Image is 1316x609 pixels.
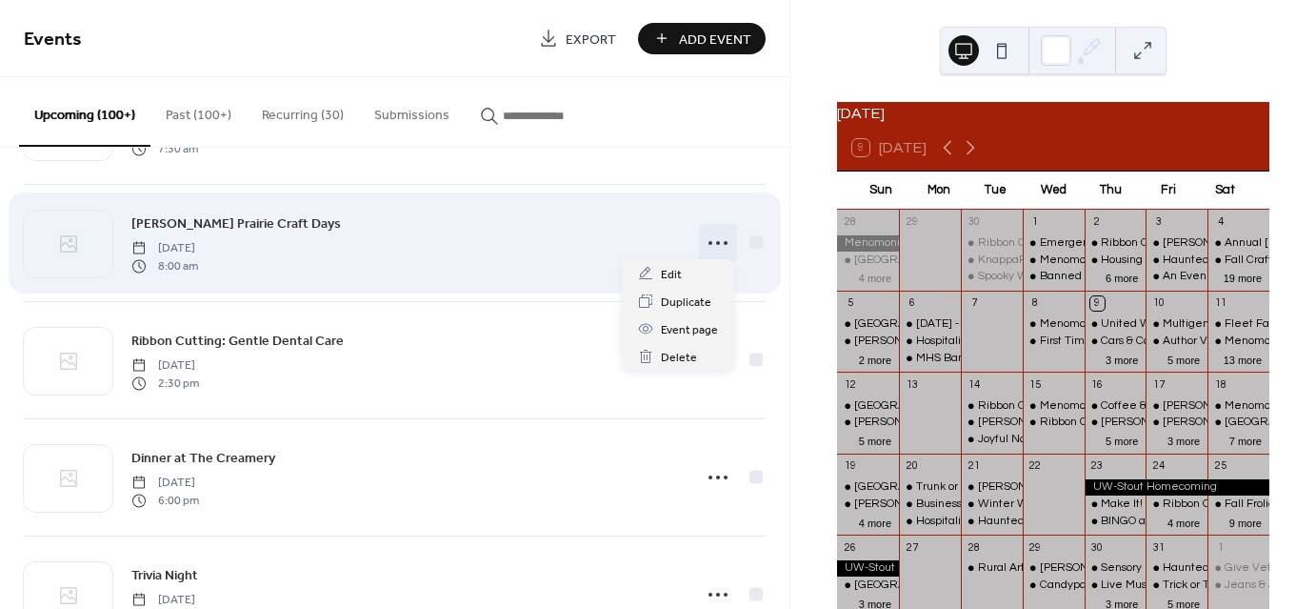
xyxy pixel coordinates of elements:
[1101,253,1174,269] div: Housing Clinic
[1098,269,1146,285] button: 6 more
[1146,398,1207,415] div: Rusk Prairie Craft Days
[837,479,899,496] div: Pleasant Valley Tree Farm Fall Festival
[1028,377,1043,392] div: 15
[978,235,1136,252] div: Ribbon Cutting: Anovia Health
[131,449,275,469] span: Dinner at The Creamery
[131,330,344,352] a: Ribbon Cutting: Gentle Dental Care
[961,479,1023,496] div: Jake's Oktoberfest Buffet
[1225,253,1299,269] div: Fall Craft Sale
[1160,514,1207,530] button: 4 more
[1160,432,1207,448] button: 3 more
[916,479,1019,496] div: Trunk or Treat 2025
[1028,459,1043,474] div: 22
[1090,377,1105,392] div: 16
[1207,398,1269,415] div: Menomonie Farmer's Market
[851,351,899,367] button: 2 more
[1028,296,1043,311] div: 8
[1146,560,1207,577] div: Haunted Hillside
[1040,578,1113,594] div: Candypalooza
[131,475,199,492] span: [DATE]
[1085,316,1147,333] div: United Way Day of Caring
[1146,235,1207,252] div: Govin's Corn Maze & Fall Fun
[967,377,981,392] div: 14
[851,514,899,530] button: 4 more
[1023,253,1085,269] div: Menomonie Farmer's Market
[1090,215,1105,230] div: 2
[978,560,1117,577] div: Rural Arts & Culture Forum
[131,492,199,509] span: 6:00 pm
[837,316,899,333] div: Pleasant Valley Tree Farm Fall Festival
[1139,172,1196,210] div: Fri
[961,253,1023,269] div: KnappaPatch Market
[1207,578,1269,594] div: Jeans & Jewels Gala
[961,432,1023,448] div: Joyful Noise Choir Concert
[150,77,247,145] button: Past (100+)
[916,514,1154,530] div: Hospitality Nights with Chef [PERSON_NAME]
[131,240,198,257] span: [DATE]
[1213,459,1227,474] div: 25
[638,23,766,54] button: Add Event
[967,540,981,555] div: 28
[1151,459,1166,474] div: 24
[854,497,1059,513] div: [PERSON_NAME] Corn Maze & Fall Fun
[1101,415,1286,431] div: [PERSON_NAME] Prairie Craft Days
[905,377,919,392] div: 13
[1085,398,1147,415] div: Coffee & Commerce: Manufacturing
[131,447,275,469] a: Dinner at The Creamery
[899,334,961,350] div: Hospitality Night with Chef Stacy
[1090,296,1105,311] div: 9
[1085,560,1147,577] div: Sensory Friendly Trick or Treat and Open House
[978,514,1142,530] div: Haunted Accessories Workshop
[1222,514,1269,530] button: 9 more
[1028,540,1043,555] div: 29
[1085,497,1147,513] div: Make It! Thursdays
[967,459,981,474] div: 21
[1023,334,1085,350] div: First Time Homebuyers Workshop
[1207,334,1269,350] div: Menomonie Farmer's Market
[843,459,857,474] div: 19
[961,235,1023,252] div: Ribbon Cutting: Anovia Health
[843,215,857,230] div: 28
[1101,398,1290,415] div: Coffee & Commerce: Manufacturing
[905,540,919,555] div: 27
[1146,578,1207,594] div: Trick or Treat at The Neighbors!
[1207,235,1269,252] div: Annual Cancer Research Fundraiser
[1023,235,1085,252] div: Emergency Preparedness Class For Seniors
[1098,351,1146,367] button: 3 more
[1025,172,1082,210] div: Wed
[1098,432,1146,448] button: 5 more
[1197,172,1254,210] div: Sat
[978,479,1176,496] div: [PERSON_NAME]'s Oktoberfest Buffet
[566,30,616,50] span: Export
[961,398,1023,415] div: Ribbon Cutting: Cedarbrook Church
[1023,316,1085,333] div: Menomonie Farmer's Market
[854,578,1036,594] div: [GEOGRAPHIC_DATA] Fall Festival
[1151,215,1166,230] div: 3
[854,415,1050,431] div: [PERSON_NAME] Auto Club Car Show
[837,560,899,577] div: UW-Stout Homecoming
[1207,560,1269,577] div: Give Vets a Smile
[1213,540,1227,555] div: 1
[131,357,199,375] span: [DATE]
[131,375,199,392] span: 2:30 pm
[1082,172,1139,210] div: Thu
[854,479,1036,496] div: [GEOGRAPHIC_DATA] Fall Festival
[1040,398,1237,415] div: Menomonie [PERSON_NAME] Market
[1085,479,1269,496] div: UW-Stout Homecoming
[1146,334,1207,350] div: Author Visit - Elizabeth Fischer
[1146,253,1207,269] div: Haunted Hillside
[1207,497,1269,513] div: Fall Frolic - Downtown Menomonie
[854,316,1036,333] div: [GEOGRAPHIC_DATA] Fall Festival
[1146,497,1207,513] div: Ribbon Cutting and Open House: Compass IL
[131,564,198,586] a: Trivia Night
[131,592,199,609] span: [DATE]
[978,432,1114,448] div: Joyful Noise Choir Concert
[19,77,150,147] button: Upcoming (100+)
[1040,235,1266,252] div: Emergency Preparedness Class For Seniors
[961,560,1023,577] div: Rural Arts & Culture Forum
[1146,415,1207,431] div: Govin's Corn Maze & Fall Fun
[359,77,465,145] button: Submissions
[1040,415,1192,431] div: Ribbon Cutting: Loyal Blu LLC
[978,253,1088,269] div: KnappaPatch Market
[1213,296,1227,311] div: 11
